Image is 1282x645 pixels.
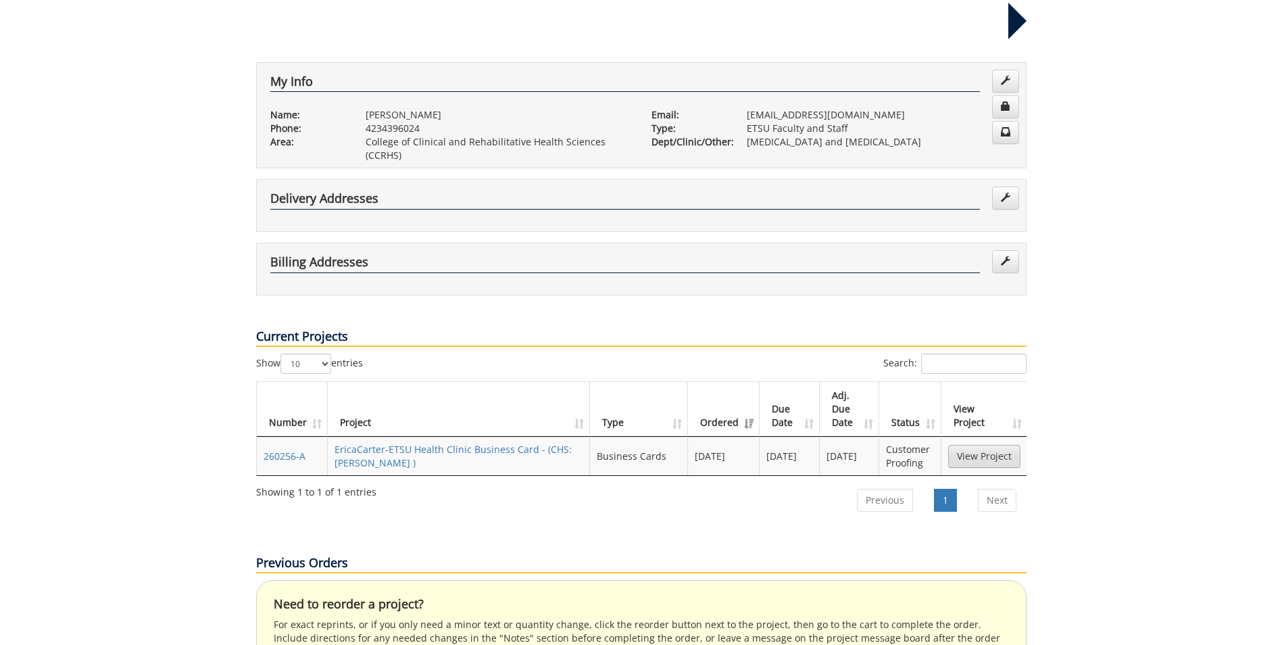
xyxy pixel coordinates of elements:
[590,382,688,437] th: Type: activate to sort column ascending
[256,328,1027,347] p: Current Projects
[366,135,631,162] p: College of Clinical and Rehabilitative Health Sciences (CCRHS)
[857,489,913,512] a: Previous
[270,256,980,273] h4: Billing Addresses
[274,598,1009,611] h4: Need to reorder a project?
[992,250,1019,273] a: Edit Addresses
[883,354,1027,374] label: Search:
[366,122,631,135] p: 4234396024
[948,445,1020,468] a: View Project
[264,450,305,462] a: 260256-A
[335,443,572,469] a: EricaCarter-ETSU Health Clinic Business Card - (CHS: [PERSON_NAME] )
[270,192,980,210] h4: Delivery Addresses
[760,437,820,475] td: [DATE]
[747,108,1012,122] p: [EMAIL_ADDRESS][DOMAIN_NAME]
[256,480,376,499] div: Showing 1 to 1 of 1 entries
[992,95,1019,118] a: Change Password
[760,382,820,437] th: Due Date: activate to sort column ascending
[366,108,631,122] p: [PERSON_NAME]
[280,354,331,374] select: Showentries
[688,437,760,475] td: [DATE]
[747,135,1012,149] p: [MEDICAL_DATA] and [MEDICAL_DATA]
[820,382,880,437] th: Adj. Due Date: activate to sort column ascending
[256,354,363,374] label: Show entries
[270,135,345,149] p: Area:
[992,70,1019,93] a: Edit Info
[978,489,1016,512] a: Next
[328,382,591,437] th: Project: activate to sort column ascending
[934,489,957,512] a: 1
[256,554,1027,573] p: Previous Orders
[257,382,328,437] th: Number: activate to sort column ascending
[992,187,1019,210] a: Edit Addresses
[820,437,880,475] td: [DATE]
[747,122,1012,135] p: ETSU Faculty and Staff
[270,108,345,122] p: Name:
[590,437,688,475] td: Business Cards
[270,75,980,93] h4: My Info
[270,122,345,135] p: Phone:
[688,382,760,437] th: Ordered: activate to sort column ascending
[941,382,1027,437] th: View Project: activate to sort column ascending
[651,122,726,135] p: Type:
[921,354,1027,374] input: Search:
[651,108,726,122] p: Email:
[992,121,1019,144] a: Change Communication Preferences
[651,135,726,149] p: Dept/Clinic/Other:
[879,437,941,475] td: Customer Proofing
[879,382,941,437] th: Status: activate to sort column ascending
